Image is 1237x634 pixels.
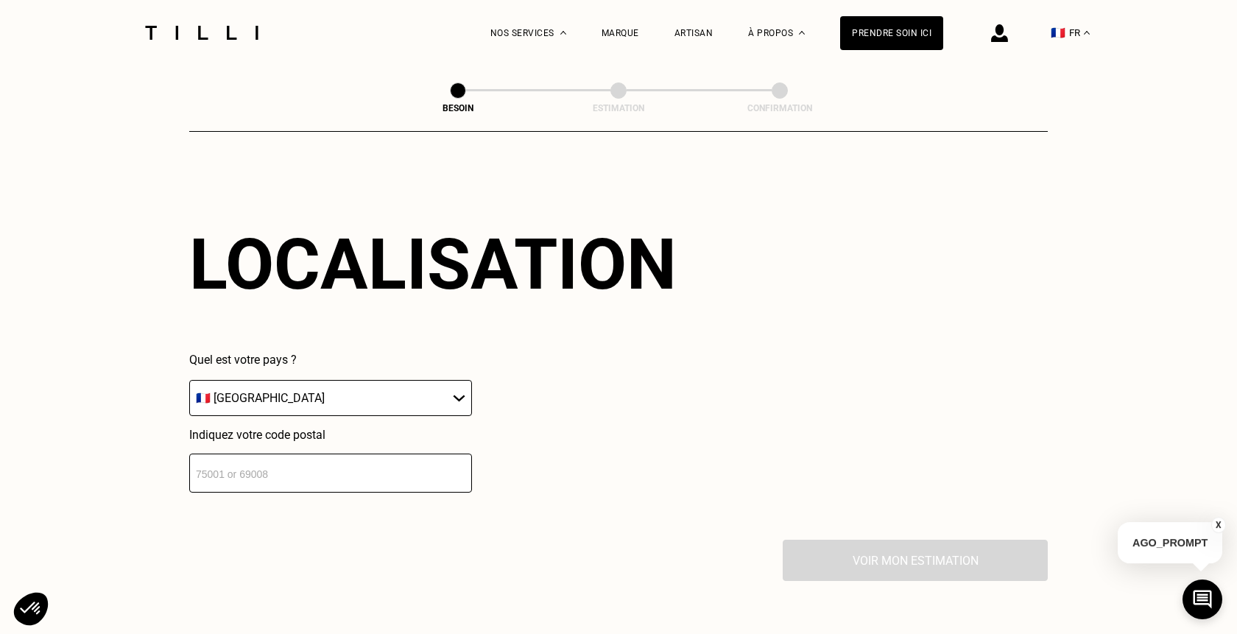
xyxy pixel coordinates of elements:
img: Logo du service de couturière Tilli [140,26,264,40]
img: Menu déroulant [560,31,566,35]
p: Indiquez votre code postal [189,428,472,442]
a: Artisan [674,28,713,38]
input: 75001 or 69008 [189,454,472,493]
img: menu déroulant [1084,31,1090,35]
img: icône connexion [991,24,1008,42]
div: Besoin [384,103,532,113]
div: Estimation [545,103,692,113]
img: Menu déroulant à propos [799,31,805,35]
p: AGO_PROMPT [1118,522,1222,563]
a: Marque [602,28,639,38]
a: Prendre soin ici [840,16,943,50]
div: Confirmation [706,103,853,113]
span: 🇫🇷 [1051,26,1065,40]
div: Localisation [189,223,677,306]
button: X [1211,517,1226,533]
p: Quel est votre pays ? [189,353,472,367]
